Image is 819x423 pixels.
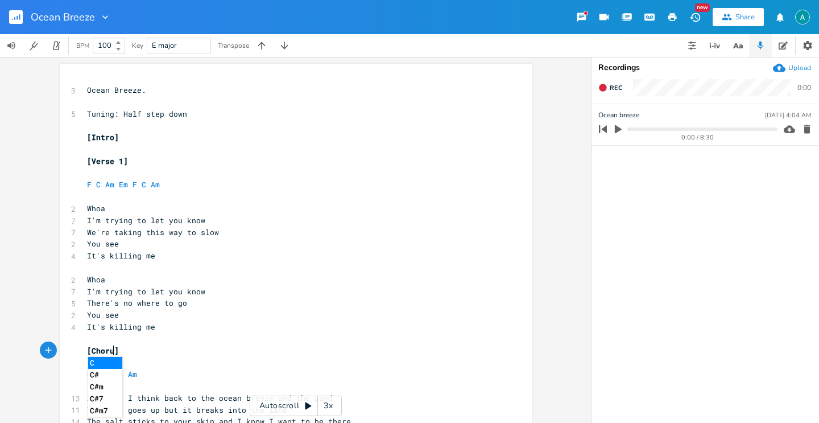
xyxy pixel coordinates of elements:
div: 3x [318,396,338,416]
span: Tuning: Half step down [87,109,187,119]
span: [Verse 1] [87,156,128,166]
span: G [119,369,123,379]
span: It's killing me [87,322,155,332]
span: Am [105,179,114,190]
img: Alex [795,10,810,24]
span: Ocean Breeze. [87,85,146,95]
span: The road goes up but it breaks into the land [87,405,287,415]
span: Whoa [87,274,105,285]
span: C [96,179,101,190]
span: I'm trying to let you know [87,286,205,297]
button: Upload [773,61,811,74]
div: Key [132,42,143,49]
li: C# [88,369,122,381]
span: Am [128,369,137,379]
div: New [695,3,710,12]
span: Ocean Breeze [31,12,95,22]
div: Autoscroll [250,396,342,416]
div: Transpose [218,42,249,49]
span: Am [151,179,160,190]
span: Em [119,179,128,190]
span: I'm trying to let you know [87,215,205,225]
span: [Choru] [87,346,119,356]
div: Share [735,12,755,22]
button: Share [713,8,764,26]
span: It's killing me [87,250,155,261]
li: C#m7 [88,405,122,417]
li: C [88,357,122,369]
span: Rec [610,84,622,92]
div: 0:00 [797,84,811,91]
li: C#7 [88,393,122,405]
span: You see [87,239,119,249]
span: C [142,179,146,190]
span: You see [87,310,119,320]
span: And when I think back to the ocean breeze and the sand [87,393,333,403]
span: Dm [87,369,96,379]
li: C#m [88,381,122,393]
div: BPM [76,43,89,49]
span: F [133,179,137,190]
button: New [684,7,706,27]
span: Ocean breeze [598,110,639,121]
span: [Intro] [87,132,119,142]
div: Recordings [598,64,812,72]
span: F [87,179,92,190]
span: E major [152,40,177,51]
button: Rec [594,79,627,97]
span: There's no where to go [87,298,187,308]
div: 0:00 / 8:30 [618,134,777,141]
span: Whoa [87,203,105,213]
div: [DATE] 4:04 AM [765,112,811,118]
div: Upload [788,63,811,72]
span: We're taking this way to slow [87,227,219,237]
